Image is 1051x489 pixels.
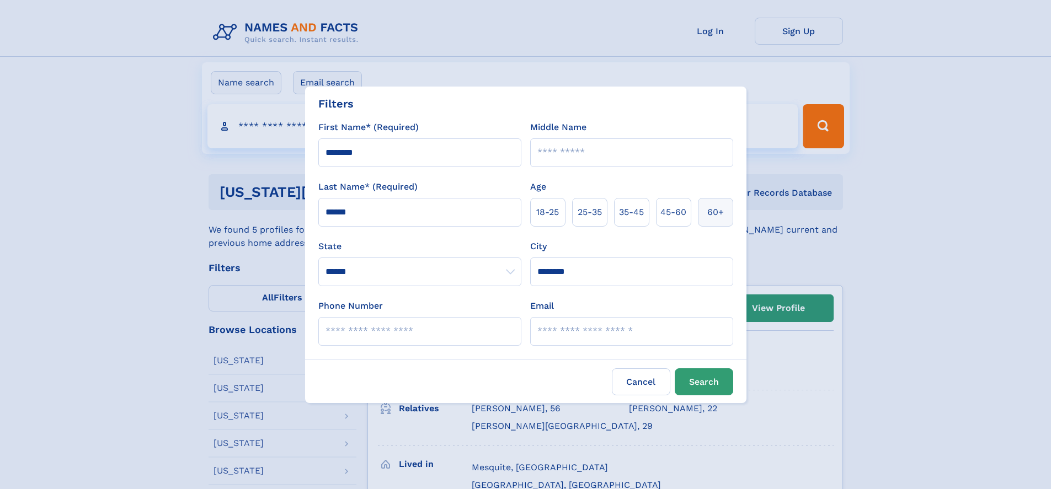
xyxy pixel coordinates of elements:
label: State [318,240,521,253]
label: Last Name* (Required) [318,180,418,194]
label: Phone Number [318,299,383,313]
span: 45‑60 [660,206,686,219]
label: Cancel [612,368,670,395]
label: Middle Name [530,121,586,134]
label: Email [530,299,554,313]
button: Search [675,368,733,395]
div: Filters [318,95,354,112]
span: 35‑45 [619,206,644,219]
label: Age [530,180,546,194]
label: City [530,240,547,253]
span: 60+ [707,206,724,219]
span: 18‑25 [536,206,559,219]
label: First Name* (Required) [318,121,419,134]
span: 25‑35 [578,206,602,219]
